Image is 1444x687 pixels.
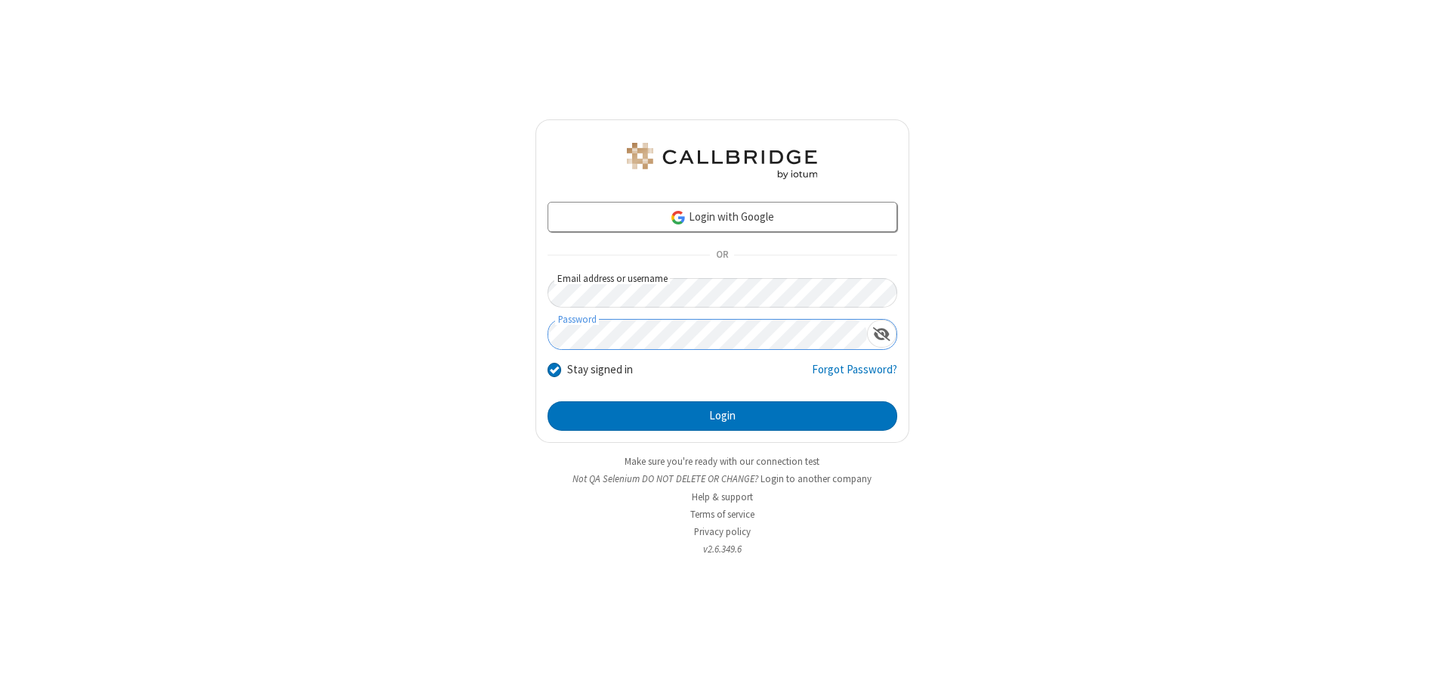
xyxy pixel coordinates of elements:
button: Login to another company [761,472,872,486]
a: Login with Google [548,202,897,232]
input: Password [548,320,867,349]
img: QA Selenium DO NOT DELETE OR CHANGE [624,143,820,179]
li: Not QA Selenium DO NOT DELETE OR CHANGE? [535,472,909,486]
label: Stay signed in [567,361,633,379]
div: Show password [867,320,896,348]
a: Privacy policy [694,525,751,538]
input: Email address or username [548,278,897,308]
a: Help & support [692,490,753,503]
button: Login [548,401,897,432]
img: google-icon.png [670,209,687,226]
span: OR [710,245,734,266]
li: v2.6.349.6 [535,542,909,556]
a: Make sure you're ready with our connection test [625,455,819,468]
a: Terms of service [690,508,754,521]
a: Forgot Password? [812,361,897,390]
